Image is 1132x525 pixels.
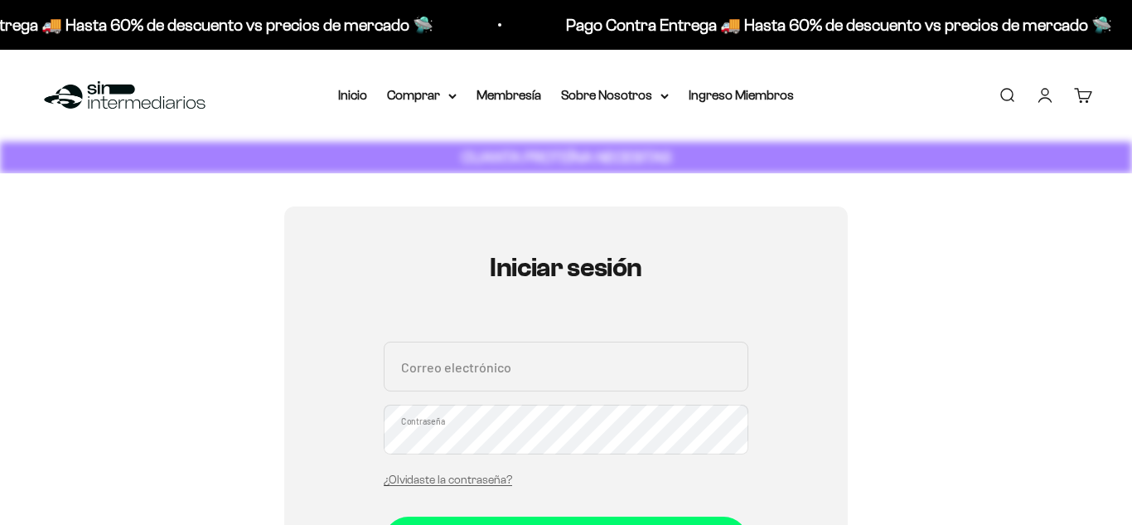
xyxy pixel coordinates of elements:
[387,85,457,106] summary: Comprar
[384,474,512,486] a: ¿Olvidaste la contraseña?
[420,12,966,38] p: Pago Contra Entrega 🚚 Hasta 60% de descuento vs precios de mercado 🛸
[384,253,748,282] h1: Iniciar sesión
[689,88,794,102] a: Ingreso Miembros
[338,88,367,102] a: Inicio
[477,88,541,102] a: Membresía
[561,85,669,106] summary: Sobre Nosotros
[462,148,671,166] strong: CUANTA PROTEÍNA NECESITAS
